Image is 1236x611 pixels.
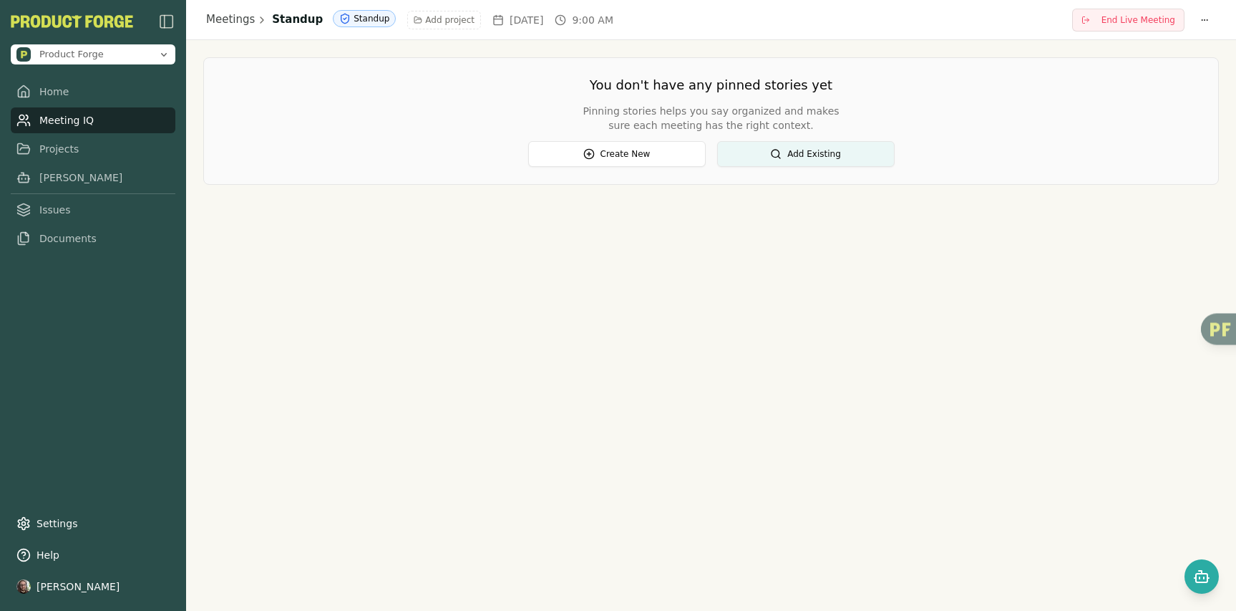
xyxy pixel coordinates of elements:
[16,47,31,62] img: Product Forge
[717,141,895,167] button: Add Existing
[510,13,543,27] span: [DATE]
[11,107,175,133] a: Meeting IQ
[1184,559,1219,594] button: Open chat
[11,197,175,223] a: Issues
[425,14,475,26] span: Add project
[11,15,133,28] img: Product Forge
[11,511,175,537] a: Settings
[272,11,323,28] h1: Standup
[407,11,481,29] button: Add project
[528,141,706,167] button: Create New
[11,542,175,568] button: Help
[206,11,255,28] a: Meetings
[11,15,133,28] button: PF-Logo
[1072,9,1184,32] button: End Live Meeting
[16,579,31,594] img: profile
[574,75,849,95] h3: You don't have any pinned stories yet
[11,226,175,251] a: Documents
[39,48,104,61] span: Product Forge
[11,165,175,191] a: [PERSON_NAME]
[11,136,175,162] a: Projects
[572,13,613,27] span: 9:00 AM
[11,44,175,64] button: Open organization switcher
[11,79,175,105] a: Home
[333,10,396,27] div: Standup
[574,104,849,133] p: Pinning stories helps you say organized and makes sure each meeting has the right context.
[1101,14,1175,26] span: End Live Meeting
[158,13,175,30] img: sidebar
[11,574,175,600] button: [PERSON_NAME]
